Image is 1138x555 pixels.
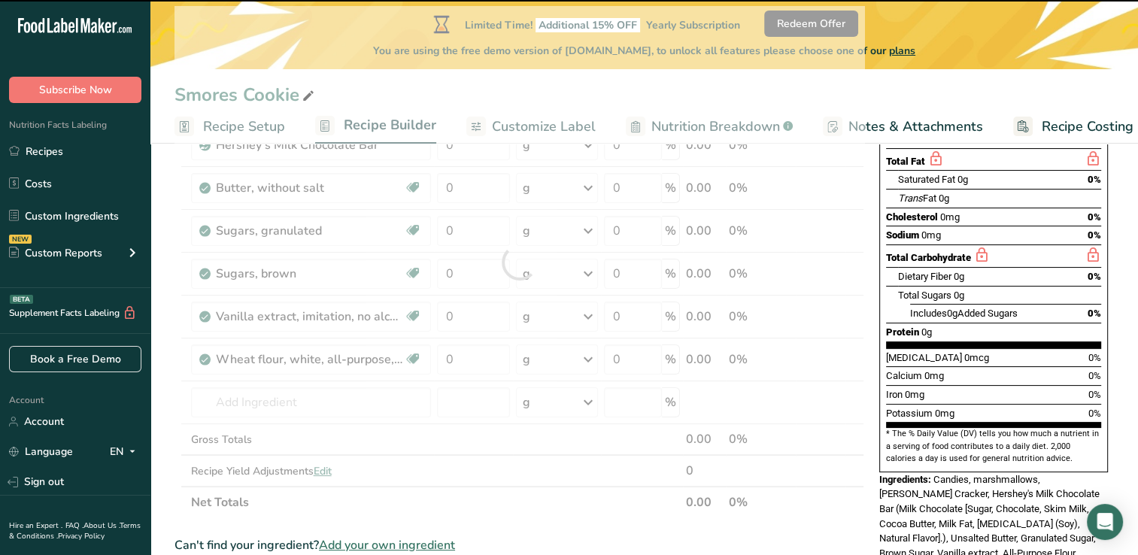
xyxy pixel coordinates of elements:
span: 0g [939,193,949,204]
span: [MEDICAL_DATA] [886,352,962,363]
a: Privacy Policy [58,531,105,541]
span: 0% [1088,211,1101,223]
span: 0mg [924,370,944,381]
div: BETA [10,295,33,304]
span: 0g [954,290,964,301]
span: 0g [954,271,964,282]
i: Trans [898,193,923,204]
span: Includes Added Sugars [910,308,1018,319]
a: Book a Free Demo [9,346,141,372]
a: Terms & Conditions . [9,520,141,541]
span: Recipe Costing [1042,117,1133,137]
span: 0% [1088,271,1101,282]
span: 0% [1088,389,1101,400]
span: 0% [1088,229,1101,241]
span: Saturated Fat [898,174,955,185]
span: Notes & Attachments [848,117,983,137]
section: * The % Daily Value (DV) tells you how much a nutrient in a serving of food contributes to a dail... [886,428,1101,465]
span: plans [889,44,915,58]
div: Can't find your ingredient? [174,536,864,554]
span: Total Sugars [898,290,951,301]
span: Iron [886,389,903,400]
span: Fat [898,193,936,204]
span: 0% [1088,308,1101,319]
a: About Us . [83,520,120,531]
a: FAQ . [65,520,83,531]
span: Calcium [886,370,922,381]
a: Language [9,438,73,465]
span: Dietary Fiber [898,271,951,282]
span: 0% [1088,370,1101,381]
div: Custom Reports [9,245,102,261]
span: 0g [947,308,957,319]
span: 0mg [940,211,960,223]
span: 0mg [921,229,941,241]
span: 0% [1088,408,1101,419]
span: 0mg [905,389,924,400]
span: Subscribe Now [39,82,112,98]
a: Recipe Costing [1013,110,1133,144]
span: Add your own ingredient [319,536,455,554]
div: EN [110,443,141,461]
span: 0% [1088,352,1101,363]
span: 0mg [935,408,954,419]
span: 0% [1088,174,1101,185]
a: Notes & Attachments [823,110,983,144]
span: Potassium [886,408,933,419]
span: Protein [886,326,919,338]
span: Sodium [886,229,919,241]
button: Subscribe Now [9,77,141,103]
span: 0g [921,326,932,338]
span: Cholesterol [886,211,938,223]
span: 0g [957,174,968,185]
a: Hire an Expert . [9,520,62,531]
div: NEW [9,235,32,244]
span: Total Fat [886,156,925,167]
span: Ingredients: [879,474,931,485]
div: Open Intercom Messenger [1087,504,1123,540]
span: 0mcg [964,352,989,363]
span: Total Carbohydrate [886,252,971,263]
